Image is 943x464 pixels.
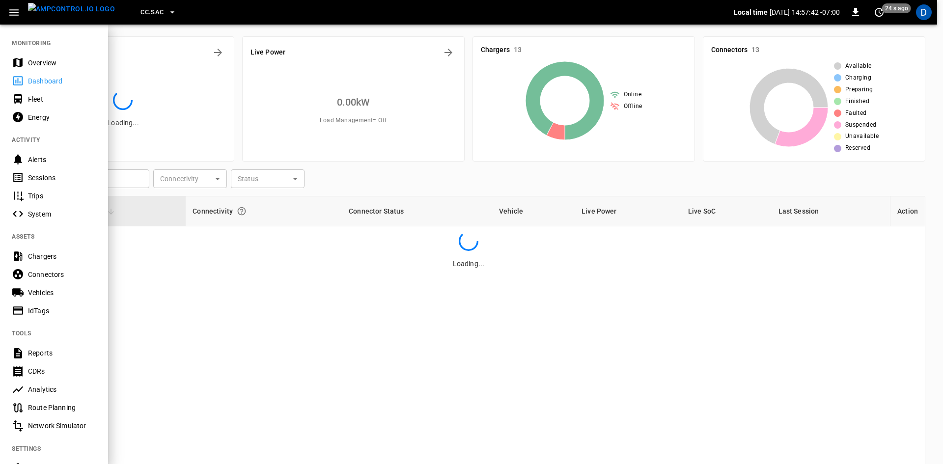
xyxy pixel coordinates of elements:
div: System [28,209,96,219]
div: Trips [28,191,96,201]
p: Local time [734,7,768,17]
div: Alerts [28,155,96,164]
div: Dashboard [28,76,96,86]
span: 24 s ago [882,3,911,13]
div: Vehicles [28,288,96,298]
div: CDRs [28,366,96,376]
p: [DATE] 14:57:42 -07:00 [770,7,840,17]
img: ampcontrol.io logo [28,3,115,15]
div: IdTags [28,306,96,316]
div: profile-icon [916,4,932,20]
div: Sessions [28,173,96,183]
div: Overview [28,58,96,68]
div: Chargers [28,251,96,261]
div: Route Planning [28,403,96,412]
div: Network Simulator [28,421,96,431]
div: Connectors [28,270,96,279]
div: Analytics [28,384,96,394]
div: Fleet [28,94,96,104]
div: Energy [28,112,96,122]
div: Reports [28,348,96,358]
button: set refresh interval [871,4,887,20]
span: CC.SAC [140,7,164,18]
